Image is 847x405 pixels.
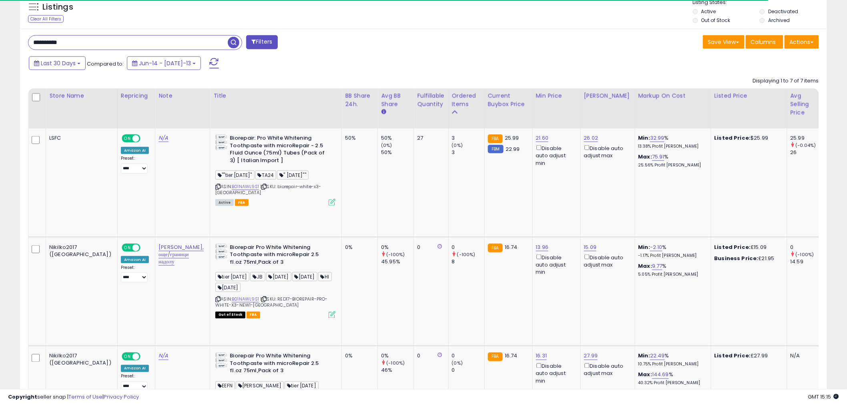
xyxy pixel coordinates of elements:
[215,296,328,308] span: | SKU: RED17-BIOREPAIR-PRO-WHITE-X3-NEW1-[GEOGRAPHIC_DATA]
[452,258,484,265] div: 8
[791,92,820,117] div: Avg Selling Price
[536,352,547,360] a: 16.31
[584,352,598,360] a: 27.99
[638,144,705,149] p: 13.38% Profit [PERSON_NAME]
[215,244,335,318] div: ASIN:
[230,353,327,377] b: Biorepair Pro White Whitening Toothpaste with microRepair 2.5 fl.oz 75ml,Pack of 3
[536,92,577,100] div: Min Price
[505,352,518,360] span: 16.74
[235,199,249,206] span: FBA
[457,251,476,258] small: (-100%)
[41,59,76,67] span: Last 30 Days
[215,199,234,206] span: All listings currently available for purchase on Amazon
[417,353,442,360] div: 0
[8,393,139,401] div: seller snap | |
[139,244,152,251] span: OFF
[796,142,816,148] small: (-0.04%)
[8,393,37,401] strong: Copyright
[584,253,629,269] div: Disable auto adjust max
[638,263,705,277] div: %
[536,362,574,385] div: Disable auto adjust min
[746,35,783,49] button: Columns
[638,153,705,168] div: %
[638,92,708,100] div: Markup on Cost
[506,145,520,153] span: 22.99
[49,244,111,258] div: Nikilko2017 ([GEOGRAPHIC_DATA])
[255,170,277,180] span: TA24
[505,134,519,142] span: 25.99
[127,56,201,70] button: Jun-14 - [DATE]-13
[452,244,484,251] div: 0
[345,92,374,108] div: BB Share 24h.
[159,243,204,266] a: [PERSON_NAME], още/граници надолу
[159,92,207,100] div: Note
[452,92,481,108] div: Ordered Items
[215,312,245,319] span: All listings that are currently out of stock and unavailable for purchase on Amazon
[122,244,132,251] span: ON
[42,2,73,13] h5: Listings
[715,92,784,100] div: Listed Price
[791,244,823,251] div: 0
[638,262,652,270] b: Max:
[791,258,823,265] div: 14.59
[121,147,149,154] div: Amazon AI
[121,92,152,100] div: Repricing
[791,134,823,142] div: 25.99
[796,251,814,258] small: (-100%)
[505,243,518,251] span: 16.74
[701,17,731,24] label: Out of Stock
[381,92,410,108] div: Avg BB Share
[751,38,776,46] span: Columns
[703,35,745,49] button: Save View
[277,170,309,180] span: " [DATE]""
[29,56,86,70] button: Last 30 Days
[122,135,132,142] span: ON
[381,134,413,142] div: 50%
[452,142,463,148] small: (0%)
[652,262,662,270] a: 9.77
[650,243,662,251] a: -2.10
[638,134,650,142] b: Min:
[386,251,405,258] small: (-100%)
[791,353,817,360] div: N/A
[635,88,711,128] th: The percentage added to the cost of goods (COGS) that forms the calculator for Min & Max prices.
[638,353,705,367] div: %
[452,353,484,360] div: 0
[638,153,652,160] b: Max:
[121,265,149,283] div: Preset:
[488,353,503,361] small: FBA
[139,353,152,360] span: OFF
[715,255,781,262] div: £21.95
[808,393,839,401] span: 2025-08-13 15:15 GMT
[139,59,191,67] span: Jun-14 - [DATE]-13
[381,108,386,116] small: Avg BB Share.
[381,244,413,251] div: 0%
[536,253,574,276] div: Disable auto adjust min
[159,134,168,142] a: N/A
[650,352,665,360] a: 22.49
[452,149,484,156] div: 3
[652,371,669,379] a: 144.69
[638,371,705,386] div: %
[452,134,484,142] div: 3
[791,149,823,156] div: 26
[715,134,781,142] div: $25.99
[715,134,751,142] b: Listed Price:
[213,92,338,100] div: Title
[381,258,413,265] div: 45.95%
[536,144,574,167] div: Disable auto adjust min
[417,92,445,108] div: Fulfillable Quantity
[215,244,228,260] img: 51QwKD9rzKL._SL40_.jpg
[215,170,254,180] span: ""tier [DATE]"
[232,183,259,190] a: B01NAWL9S1
[452,367,484,374] div: 0
[638,381,705,386] p: 40.32% Profit [PERSON_NAME]
[652,153,664,161] a: 75.91
[247,312,260,319] span: FBA
[638,134,705,149] div: %
[232,296,259,303] a: B01NAWL9S1
[292,272,317,281] span: [DATE]
[715,352,751,360] b: Listed Price:
[638,162,705,168] p: 25.56% Profit [PERSON_NAME]
[768,17,790,24] label: Archived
